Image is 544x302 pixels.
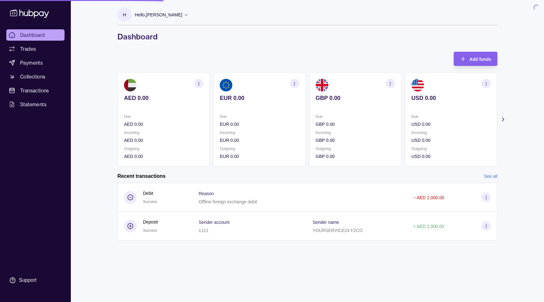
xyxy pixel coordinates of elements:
[6,99,65,110] a: Statements
[316,153,395,160] p: GBP 0.00
[316,95,395,102] p: GBP 0.00
[6,43,65,55] a: Trades
[6,85,65,96] a: Transactions
[124,113,203,120] p: Due
[143,200,157,204] span: Success
[220,113,299,120] p: Due
[316,137,395,144] p: GBP 0.00
[124,95,203,102] p: AED 0.00
[199,228,208,233] p: 1111
[313,220,339,225] p: Sender name
[413,195,444,200] p: − AED 2,000.00
[411,121,491,128] p: USD 0.00
[6,57,65,68] a: Payments
[20,101,47,108] span: Statements
[124,137,203,144] p: AED 0.00
[20,73,45,80] span: Collections
[411,153,491,160] p: USD 0.00
[117,32,497,42] h1: Dashboard
[135,11,182,18] p: Hello, [PERSON_NAME]
[20,87,49,94] span: Transactions
[124,153,203,160] p: AED 0.00
[220,121,299,128] p: EUR 0.00
[220,129,299,136] p: Incoming
[411,129,491,136] p: Incoming
[469,57,491,62] span: Add funds
[411,113,491,120] p: Due
[220,145,299,152] p: Outgoing
[143,228,157,233] span: Success
[6,71,65,82] a: Collections
[124,129,203,136] p: Incoming
[19,277,37,284] div: Support
[199,191,214,196] p: Reason
[143,218,158,225] p: Deposit
[220,79,232,91] img: eu
[6,274,65,287] a: Support
[411,79,424,91] img: us
[316,113,395,120] p: Due
[316,145,395,152] p: Outgoing
[313,228,363,233] p: YOURSERVICE24 FZCO
[124,145,203,152] p: Outgoing
[454,52,497,66] button: Add funds
[143,190,157,197] p: Debit
[123,11,126,18] p: H
[220,137,299,144] p: EUR 0.00
[316,79,328,91] img: gb
[220,95,299,102] p: EUR 0.00
[316,121,395,128] p: GBP 0.00
[411,145,491,152] p: Outgoing
[117,173,166,180] h2: Recent transactions
[124,79,137,91] img: ae
[413,224,444,229] p: + AED 2,000.00
[199,199,257,204] p: Offline foreign exchange debit
[20,45,36,53] span: Trades
[20,31,45,39] span: Dashboard
[124,121,203,128] p: AED 0.00
[199,220,229,225] p: Sender account
[6,29,65,41] a: Dashboard
[20,59,43,67] span: Payments
[484,173,497,180] a: See all
[411,95,491,102] p: USD 0.00
[220,153,299,160] p: EUR 0.00
[316,129,395,136] p: Incoming
[411,137,491,144] p: USD 0.00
